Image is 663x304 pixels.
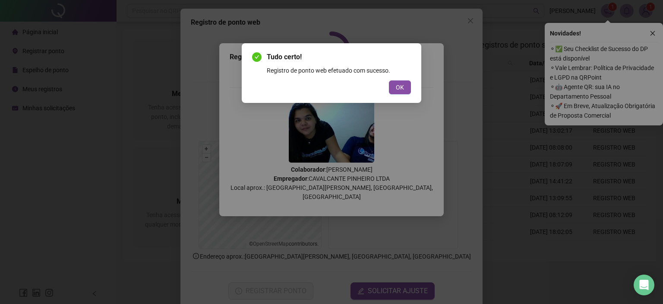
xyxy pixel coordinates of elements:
button: OK [389,80,411,94]
span: Tudo certo! [267,52,411,62]
span: check-circle [252,52,262,62]
div: Open Intercom Messenger [634,275,654,295]
span: OK [396,83,404,92]
div: Registro de ponto web efetuado com sucesso. [267,66,411,75]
